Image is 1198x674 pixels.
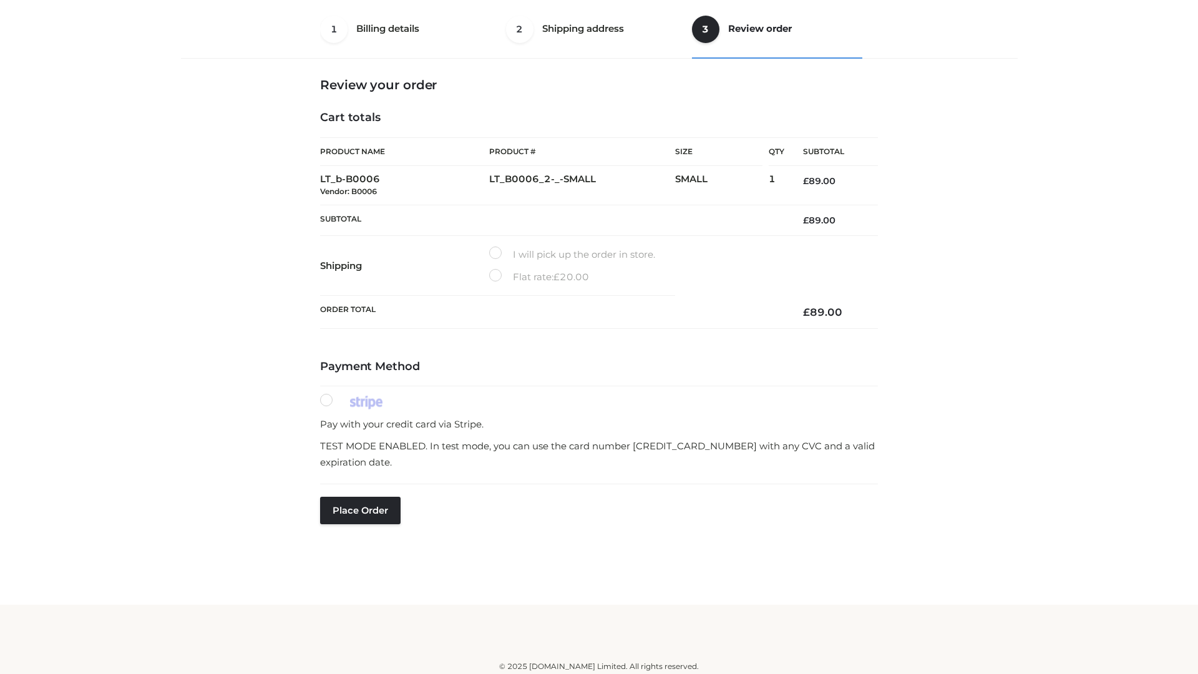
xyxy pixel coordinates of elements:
span: £ [553,271,560,283]
th: Product # [489,137,675,166]
div: © 2025 [DOMAIN_NAME] Limited. All rights reserved. [185,660,1013,673]
td: LT_B0006_2-_-SMALL [489,166,675,205]
th: Order Total [320,296,784,329]
td: LT_b-B0006 [320,166,489,205]
span: £ [803,306,810,318]
bdi: 89.00 [803,175,835,187]
h4: Cart totals [320,111,878,125]
p: Pay with your credit card via Stripe. [320,416,878,432]
label: Flat rate: [489,269,589,285]
td: 1 [769,166,784,205]
button: Place order [320,497,401,524]
span: £ [803,175,809,187]
span: £ [803,215,809,226]
th: Subtotal [784,138,878,166]
td: SMALL [675,166,769,205]
bdi: 89.00 [803,306,842,318]
bdi: 20.00 [553,271,589,283]
p: TEST MODE ENABLED. In test mode, you can use the card number [CREDIT_CARD_NUMBER] with any CVC an... [320,438,878,470]
th: Size [675,138,762,166]
th: Qty [769,137,784,166]
th: Subtotal [320,205,784,235]
th: Product Name [320,137,489,166]
label: I will pick up the order in store. [489,247,655,263]
th: Shipping [320,236,489,296]
small: Vendor: B0006 [320,187,377,196]
h4: Payment Method [320,360,878,374]
h3: Review your order [320,77,878,92]
bdi: 89.00 [803,215,835,226]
